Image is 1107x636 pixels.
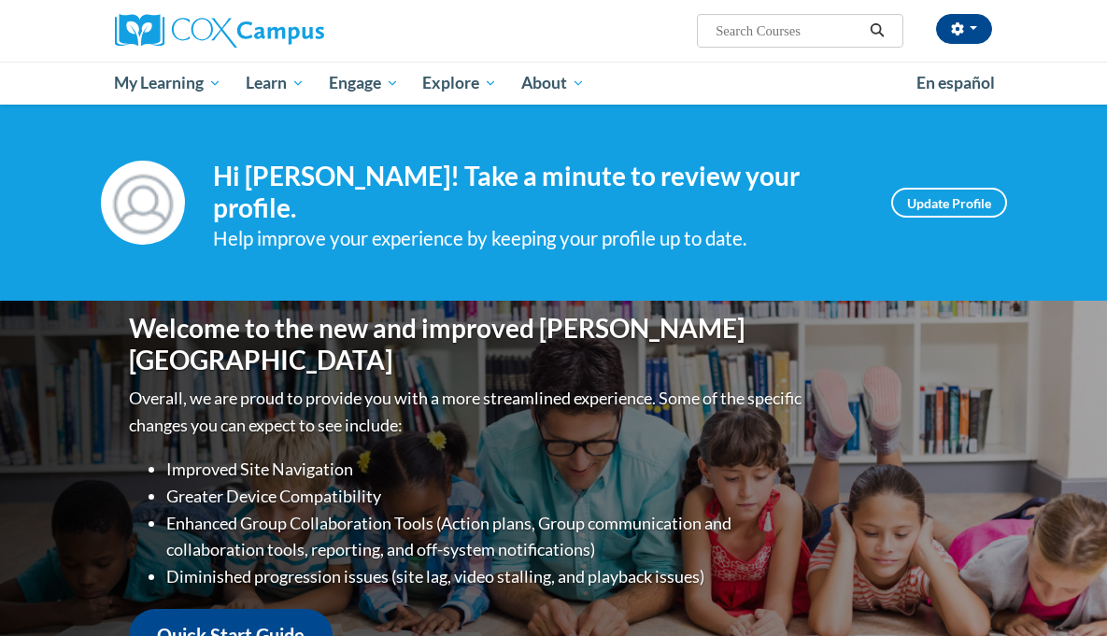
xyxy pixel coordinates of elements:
[1032,561,1092,621] iframe: Button to launch messaging window
[129,385,806,439] p: Overall, we are proud to provide you with a more streamlined experience. Some of the specific cha...
[101,62,1007,105] div: Main menu
[422,72,497,94] span: Explore
[101,161,185,245] img: Profile Image
[234,62,317,105] a: Learn
[103,62,234,105] a: My Learning
[410,62,509,105] a: Explore
[916,73,995,92] span: En español
[246,72,305,94] span: Learn
[521,72,585,94] span: About
[891,188,1007,218] a: Update Profile
[129,313,806,375] h1: Welcome to the new and improved [PERSON_NAME][GEOGRAPHIC_DATA]
[166,483,806,510] li: Greater Device Compatibility
[166,563,806,590] li: Diminished progression issues (site lag, video stalling, and playback issues)
[115,14,324,48] img: Cox Campus
[317,62,411,105] a: Engage
[166,510,806,564] li: Enhanced Group Collaboration Tools (Action plans, Group communication and collaboration tools, re...
[115,14,389,48] a: Cox Campus
[329,72,399,94] span: Engage
[166,456,806,483] li: Improved Site Navigation
[213,161,863,223] h4: Hi [PERSON_NAME]! Take a minute to review your profile.
[904,64,1007,103] a: En español
[114,72,221,94] span: My Learning
[509,62,597,105] a: About
[213,223,863,254] div: Help improve your experience by keeping your profile up to date.
[714,20,863,42] input: Search Courses
[863,20,891,42] button: Search
[936,14,992,44] button: Account Settings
